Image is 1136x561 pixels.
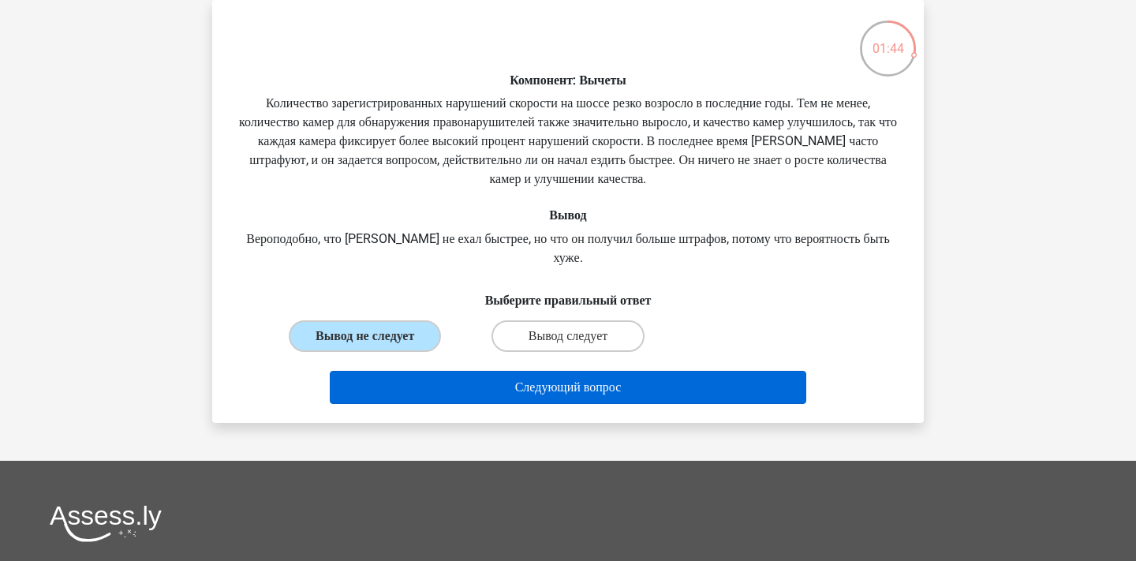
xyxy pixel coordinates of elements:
[237,73,899,88] h6: Компонент: Вычеты
[289,320,441,352] label: Вывод не следует
[491,320,644,352] label: Вывод следует
[219,13,917,410] div: Количество зарегистрированных нарушений скорости на шоссе резко возросло в последние годы. Тем не...
[237,280,899,308] h6: Выберите правильный ответ
[330,371,807,404] button: Следующий вопрос
[858,19,917,58] div: 01:44
[237,208,899,223] h6: Вывод
[50,505,162,542] img: Логотип оценки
